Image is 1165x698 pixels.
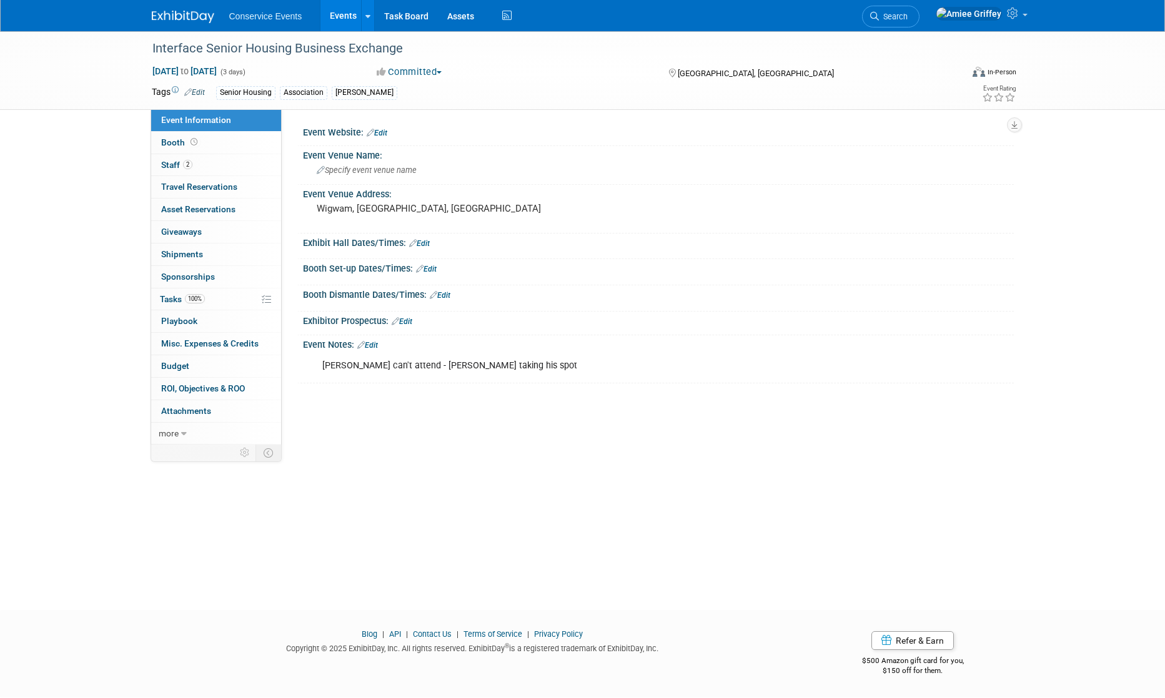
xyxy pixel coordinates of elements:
span: Search [879,12,908,21]
td: Toggle Event Tabs [255,445,281,461]
div: $500 Amazon gift card for you, [812,647,1014,676]
a: Contact Us [413,629,452,639]
div: Copyright © 2025 ExhibitDay, Inc. All rights reserved. ExhibitDay is a registered trademark of Ex... [152,640,794,654]
span: [DATE] [DATE] [152,66,217,77]
a: Travel Reservations [151,176,281,198]
td: Tags [152,86,205,100]
span: Shipments [161,249,203,259]
a: Terms of Service [464,629,522,639]
a: Staff2 [151,154,281,176]
a: Sponsorships [151,266,281,288]
img: ExhibitDay [152,11,214,23]
a: Edit [409,239,430,248]
a: Edit [184,88,205,97]
div: Event Website: [303,123,1014,139]
div: Event Rating [982,86,1016,92]
div: In-Person [987,67,1016,77]
a: Playbook [151,310,281,332]
span: | [454,629,462,639]
span: Staff [161,160,192,170]
a: Edit [430,291,450,300]
a: Search [862,6,920,27]
a: Misc. Expenses & Credits [151,333,281,355]
span: Asset Reservations [161,204,235,214]
span: | [524,629,532,639]
span: Playbook [161,316,197,326]
div: Event Venue Name: [303,146,1014,162]
span: Sponsorships [161,272,215,282]
button: Committed [372,66,447,79]
a: Privacy Policy [534,629,583,639]
div: Event Notes: [303,335,1014,351]
a: API [389,629,401,639]
a: ROI, Objectives & ROO [151,378,281,400]
span: Travel Reservations [161,182,237,192]
a: Booth [151,132,281,154]
a: Attachments [151,400,281,422]
div: Association [280,86,327,99]
span: Event Information [161,115,231,125]
div: Booth Set-up Dates/Times: [303,259,1014,275]
div: Event Venue Address: [303,185,1014,200]
a: Edit [367,129,387,137]
a: Edit [416,265,437,273]
div: Booth Dismantle Dates/Times: [303,285,1014,302]
img: Amiee Griffey [936,7,1002,21]
span: Conservice Events [229,11,302,21]
span: Booth [161,137,200,147]
div: [PERSON_NAME] can't attend - [PERSON_NAME] taking his spot [314,353,876,378]
span: | [403,629,411,639]
div: [PERSON_NAME] [332,86,397,99]
span: Tasks [160,294,205,304]
div: Interface Senior Housing Business Exchange [148,37,943,60]
div: Event Format [888,65,1017,84]
div: Exhibit Hall Dates/Times: [303,233,1014,250]
sup: ® [505,642,509,649]
a: Event Information [151,109,281,131]
span: Budget [161,361,189,371]
a: Shipments [151,243,281,265]
span: to [179,66,191,76]
a: Edit [357,341,378,350]
span: 100% [185,294,205,303]
a: Asset Reservations [151,199,281,220]
a: Budget [151,355,281,377]
div: Senior Housing [216,86,275,99]
div: Exhibitor Prospectus: [303,312,1014,328]
div: $150 off for them. [812,666,1014,676]
td: Personalize Event Tab Strip [234,445,256,461]
img: Format-Inperson.png [973,67,985,77]
span: | [379,629,387,639]
span: Attachments [161,406,211,416]
a: Giveaways [151,221,281,243]
a: Tasks100% [151,288,281,310]
span: Misc. Expenses & Credits [161,338,259,348]
pre: Wigwam, [GEOGRAPHIC_DATA], [GEOGRAPHIC_DATA] [317,203,585,214]
a: more [151,423,281,445]
span: Specify event venue name [317,165,417,175]
a: Refer & Earn [871,631,954,650]
span: Giveaways [161,227,202,237]
span: (3 days) [219,68,245,76]
span: [GEOGRAPHIC_DATA], [GEOGRAPHIC_DATA] [678,69,834,78]
span: ROI, Objectives & ROO [161,383,245,393]
a: Blog [362,629,377,639]
span: Booth not reserved yet [188,137,200,147]
a: Edit [392,317,412,326]
span: more [159,428,179,438]
span: 2 [183,160,192,169]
